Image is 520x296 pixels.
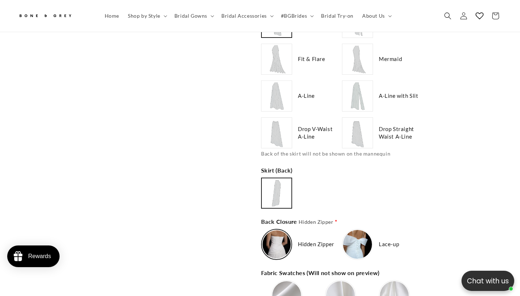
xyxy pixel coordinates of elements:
span: Back of the skirt will not be shown on the mannequin [261,151,390,157]
span: A-Line with Slit [379,92,419,100]
a: Bridal Try-on [317,8,358,23]
span: Hidden Zipper [299,219,333,225]
span: Hidden Zipper [298,240,334,248]
span: About Us [362,13,385,19]
span: Skirt (Back) [261,166,294,175]
span: Shop by Style [128,13,160,19]
img: https://cdn.shopify.com/s/files/1/0750/3832/7081/files/fit_and_flare_4a72e90a-0f71-42d7-a592-d461... [262,45,291,74]
span: Bridal Try-on [321,13,354,19]
span: Mermaid [379,55,402,63]
span: Bridal Gowns [174,13,207,19]
span: Back Closure [261,217,333,226]
span: #BGBrides [281,13,307,19]
img: https://cdn.shopify.com/s/files/1/0750/3832/7081/files/mermaid_dee7e2e6-f0b9-4e85-9a0c-8360725759... [343,45,372,74]
a: Bone and Grey Bridal [16,7,93,25]
span: A-Line [298,92,315,100]
span: Fabric Swatches (Will not show on preview) [261,269,381,277]
img: Bone and Grey Bridal [18,10,72,22]
span: Lace-up [379,240,399,248]
span: Home [105,13,119,19]
summary: Bridal Gowns [170,8,217,23]
summary: Search [440,8,456,24]
summary: About Us [358,8,395,23]
a: Home [100,8,123,23]
span: Drop Straight Waist A-Line [379,125,420,140]
img: https://cdn.shopify.com/s/files/1/0750/3832/7081/files/drop-v-waist-aline_078bfe7f-748c-4646-87b8... [262,118,291,147]
span: Fit & Flare [298,55,325,63]
button: Open chatbox [461,271,514,291]
summary: #BGBrides [277,8,317,23]
img: https://cdn.shopify.com/s/files/1/0750/3832/7081/files/a-line_37bf069e-4231-4b1a-bced-7ad1a487183... [262,82,291,110]
img: https://cdn.shopify.com/s/files/1/0750/3832/7081/files/Closure-lace-up.jpg?v=1756370613 [343,230,372,259]
img: https://cdn.shopify.com/s/files/1/0750/3832/7081/files/Closure-zipper.png?v=1756370614 [263,230,291,258]
summary: Bridal Accessories [217,8,277,23]
span: Bridal Accessories [221,13,267,19]
img: https://cdn.shopify.com/s/files/1/0750/3832/7081/files/a-line_slit_3a481983-194c-46fe-90b3-ce96d0... [343,82,372,110]
img: https://cdn.shopify.com/s/files/1/0750/3832/7081/files/drop-straight-waist-aline_17ac0158-d5ad-45... [343,118,372,147]
p: Chat with us [461,276,514,286]
img: https://cdn.shopify.com/s/files/1/0750/3832/7081/files/column-back_a1c87950-4657-43b0-a691-fab607... [263,179,291,207]
span: Drop V-Waist A-Line [298,125,339,140]
div: Rewards [28,253,51,260]
summary: Shop by Style [123,8,170,23]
